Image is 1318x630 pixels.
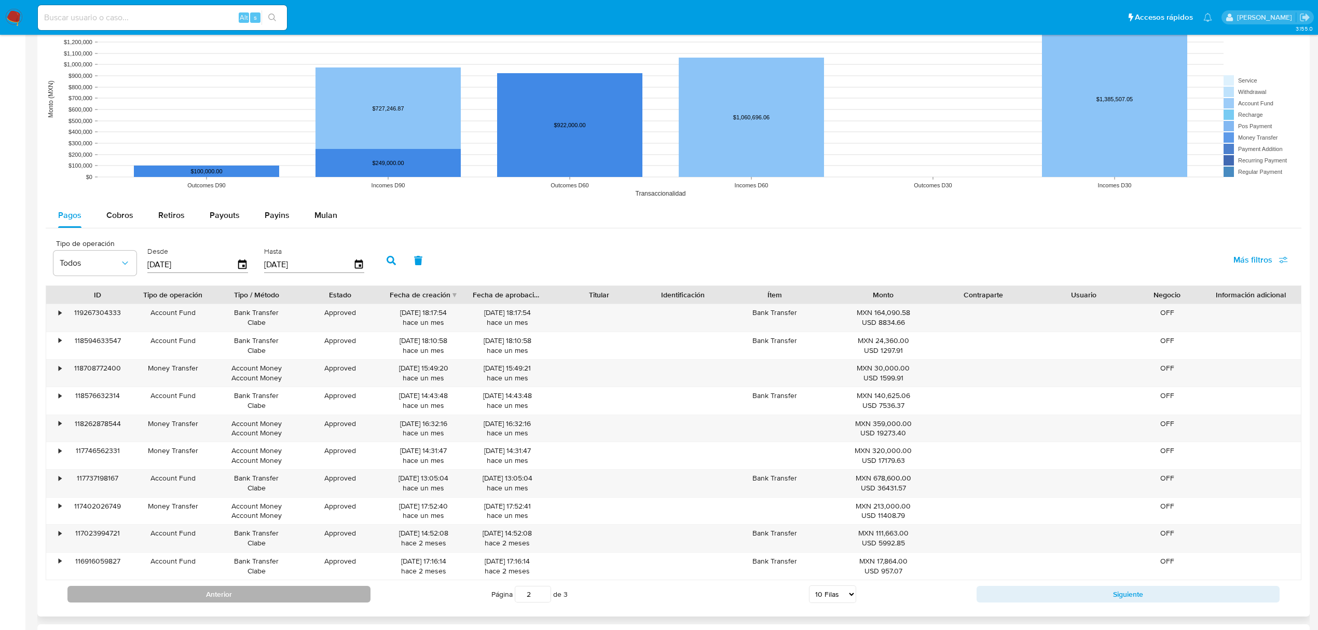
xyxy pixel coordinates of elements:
[254,12,257,22] span: s
[240,12,248,22] span: Alt
[1299,12,1310,23] a: Salir
[1135,12,1193,23] span: Accesos rápidos
[1237,12,1296,22] p: alan.cervantesmartinez@mercadolibre.com.mx
[262,10,283,25] button: search-icon
[1203,13,1212,22] a: Notificaciones
[1296,24,1313,33] span: 3.155.0
[38,11,287,24] input: Buscar usuario o caso...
